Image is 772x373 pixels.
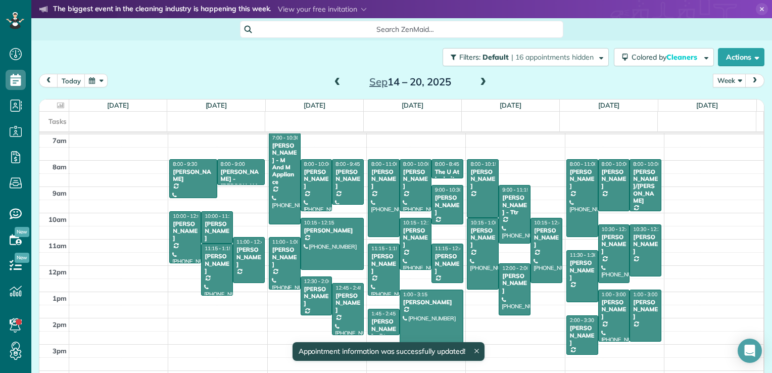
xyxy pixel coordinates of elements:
span: Sep [369,75,388,88]
div: [PERSON_NAME] [601,168,627,190]
div: [PERSON_NAME] [403,299,460,306]
span: 1pm [53,294,67,302]
span: 8am [53,163,67,171]
div: [PERSON_NAME] [633,234,658,255]
div: [PERSON_NAME] [435,194,460,216]
span: 1:45 - 2:45 [371,310,396,317]
a: Filters: Default | 16 appointments hidden [438,48,609,66]
div: [PERSON_NAME] [371,168,397,190]
span: 1:00 - 3:15 [403,291,427,298]
h2: 14 – 20, 2025 [347,76,473,87]
div: [PERSON_NAME] - [PERSON_NAME] [220,168,262,198]
span: 10am [49,215,67,223]
span: 11:15 - 1:15 [205,245,232,252]
span: 8:00 - 10:00 [403,161,430,167]
div: [PERSON_NAME] [371,253,397,274]
span: 10:30 - 12:45 [602,226,632,232]
span: | 16 appointments hidden [511,53,594,62]
a: [DATE] [696,101,718,109]
button: Filters: Default | 16 appointments hidden [443,48,609,66]
span: 8:00 - 10:00 [633,161,660,167]
div: [PERSON_NAME] [470,168,496,190]
span: New [15,227,29,237]
span: 11:30 - 1:30 [570,252,597,258]
button: Week [713,74,746,87]
div: [PERSON_NAME] - Ttr [502,194,527,216]
span: 11:00 - 12:45 [236,239,267,245]
span: 8:00 - 9:30 [173,161,197,167]
span: 9am [53,189,67,197]
div: [PERSON_NAME] [335,292,361,314]
div: Open Intercom Messenger [738,339,762,363]
button: Actions [718,48,764,66]
span: 12:30 - 2:00 [304,278,331,285]
a: [DATE] [500,101,521,109]
span: 11:00 - 1:00 [272,239,300,245]
span: 10:00 - 11:15 [205,213,235,219]
div: [PERSON_NAME] [304,168,329,190]
a: [DATE] [206,101,227,109]
div: [PERSON_NAME] [470,227,496,249]
div: [PERSON_NAME] [204,253,230,274]
span: 10:00 - 12:00 [173,213,203,219]
a: [DATE] [304,101,325,109]
div: [PERSON_NAME] [304,227,361,234]
span: Default [482,53,509,62]
button: prev [39,74,58,87]
div: [PERSON_NAME] [601,234,627,255]
span: 9:00 - 10:30 [435,186,462,193]
span: 8:00 - 8:45 [435,161,459,167]
span: Colored by [632,53,701,62]
span: 8:00 - 10:00 [304,161,331,167]
span: 1:00 - 3:00 [633,291,657,298]
span: 7:00 - 10:30 [272,134,300,141]
span: 2pm [53,320,67,329]
div: The U At Ledroit [435,168,460,183]
button: next [745,74,764,87]
div: [PERSON_NAME] [403,168,428,190]
span: 10:15 - 12:15 [304,219,334,226]
strong: The biggest event in the cleaning industry is happening this week. [53,4,271,15]
div: [PERSON_NAME] [569,168,595,190]
div: [PERSON_NAME] [403,227,428,249]
div: [PERSON_NAME] [335,168,361,190]
div: [PERSON_NAME] [435,253,460,274]
div: [PERSON_NAME] - M And M Appliance [272,142,298,185]
span: Tasks [49,117,67,125]
a: [DATE] [107,101,129,109]
span: 8:00 - 9:00 [221,161,245,167]
div: [PERSON_NAME] [172,220,198,242]
span: 8:00 - 11:00 [371,161,399,167]
div: [PERSON_NAME] [236,246,262,268]
span: 9:00 - 11:15 [502,186,529,193]
span: 8:00 - 11:00 [570,161,597,167]
span: 8:00 - 10:15 [470,161,498,167]
div: Appointment information was successfully updated! [292,342,484,361]
span: 1:00 - 3:00 [602,291,626,298]
div: [PERSON_NAME] [601,299,627,320]
span: 10:15 - 1:00 [470,219,498,226]
span: New [15,253,29,263]
span: 2:00 - 3:30 [570,317,594,323]
div: [PERSON_NAME] [569,324,595,346]
span: Cleaners [666,53,699,62]
div: [PERSON_NAME] [569,259,595,281]
div: [PERSON_NAME] [172,168,214,183]
span: 8:00 - 10:00 [602,161,629,167]
span: Filters: [459,53,480,62]
div: [PERSON_NAME]/[PERSON_NAME] [633,168,658,205]
a: [DATE] [402,101,423,109]
div: [PERSON_NAME] [502,272,527,294]
button: today [57,74,85,87]
span: 10:15 - 12:45 [534,219,564,226]
span: 11am [49,242,67,250]
div: [PERSON_NAME] [633,299,658,320]
div: [PERSON_NAME] [204,220,230,242]
span: 11:15 - 1:15 [371,245,399,252]
span: 7am [53,136,67,145]
span: 8:00 - 9:45 [335,161,360,167]
div: [PERSON_NAME] [272,246,298,268]
span: 11:15 - 12:45 [435,245,465,252]
span: 3pm [53,347,67,355]
span: 10:30 - 12:30 [633,226,663,232]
